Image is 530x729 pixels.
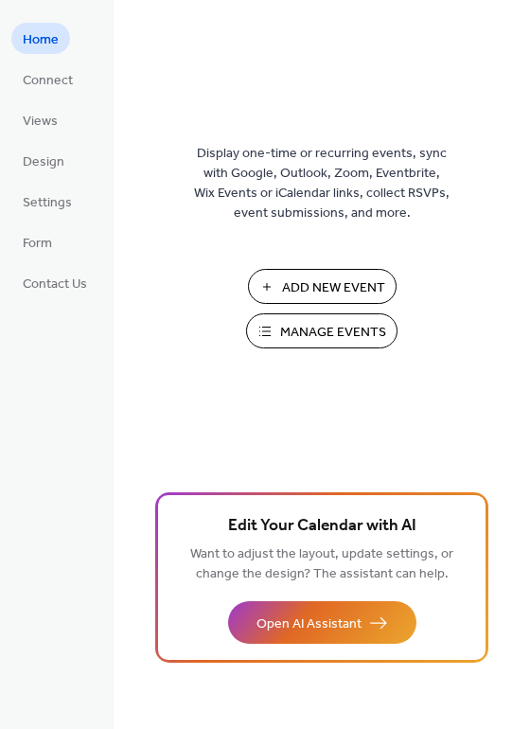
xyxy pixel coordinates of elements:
span: Add New Event [282,278,385,298]
span: Edit Your Calendar with AI [228,513,416,540]
a: Home [11,23,70,54]
span: Connect [23,71,73,91]
span: Open AI Assistant [256,614,362,634]
span: Display one-time or recurring events, sync with Google, Outlook, Zoom, Eventbrite, Wix Events or ... [194,144,450,223]
span: Home [23,30,59,50]
span: Contact Us [23,275,87,294]
a: Contact Us [11,267,98,298]
span: Want to adjust the layout, update settings, or change the design? The assistant can help. [190,542,453,587]
button: Open AI Assistant [228,601,416,644]
a: Connect [11,63,84,95]
span: Settings [23,193,72,213]
span: Design [23,152,64,172]
button: Add New Event [248,269,397,304]
span: Form [23,234,52,254]
a: Views [11,104,69,135]
span: Manage Events [280,323,386,343]
a: Settings [11,186,83,217]
span: Views [23,112,58,132]
a: Design [11,145,76,176]
a: Form [11,226,63,258]
button: Manage Events [246,313,397,348]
